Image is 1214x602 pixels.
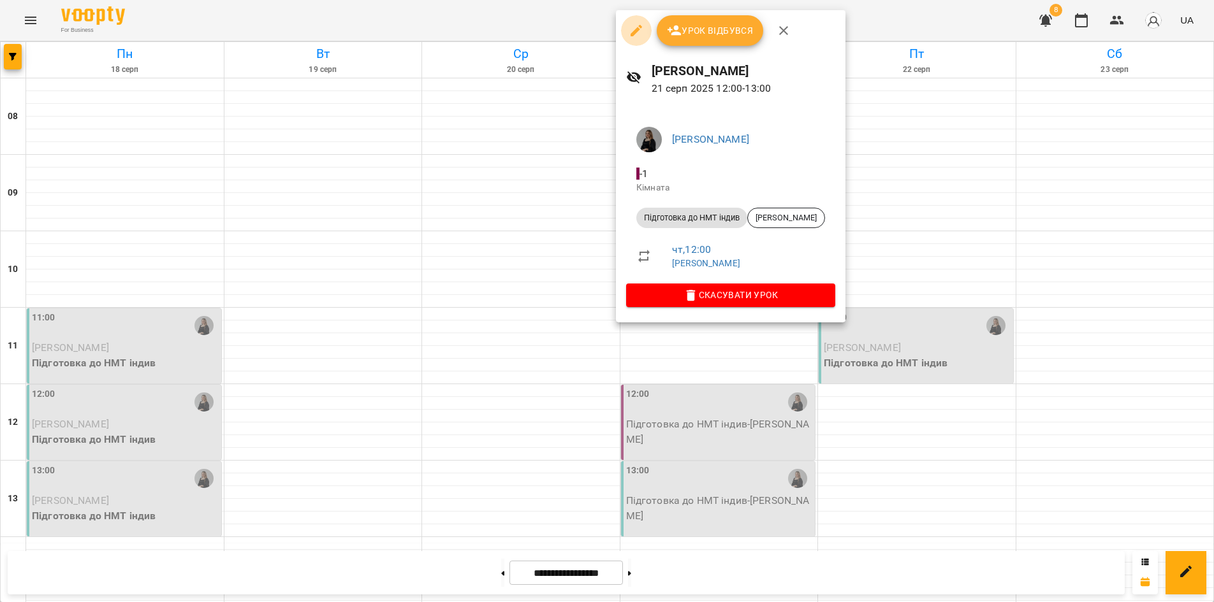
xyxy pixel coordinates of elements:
span: Скасувати Урок [636,287,825,303]
button: Скасувати Урок [626,283,835,306]
a: [PERSON_NAME] [672,133,749,145]
button: Урок відбувся [657,15,764,46]
p: 21 серп 2025 12:00 - 13:00 [652,81,835,96]
div: [PERSON_NAME] [747,208,825,228]
p: Кімната [636,182,825,194]
span: Підготовка до НМТ індив [636,212,747,224]
span: - 1 [636,168,650,180]
a: [PERSON_NAME] [672,258,740,268]
h6: [PERSON_NAME] [652,61,835,81]
a: чт , 12:00 [672,243,711,255]
span: [PERSON_NAME] [748,212,824,224]
span: Урок відбувся [667,23,754,38]
img: 4d9b414155b8ade13ae4c959ca14fac5.jpg [636,127,662,152]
